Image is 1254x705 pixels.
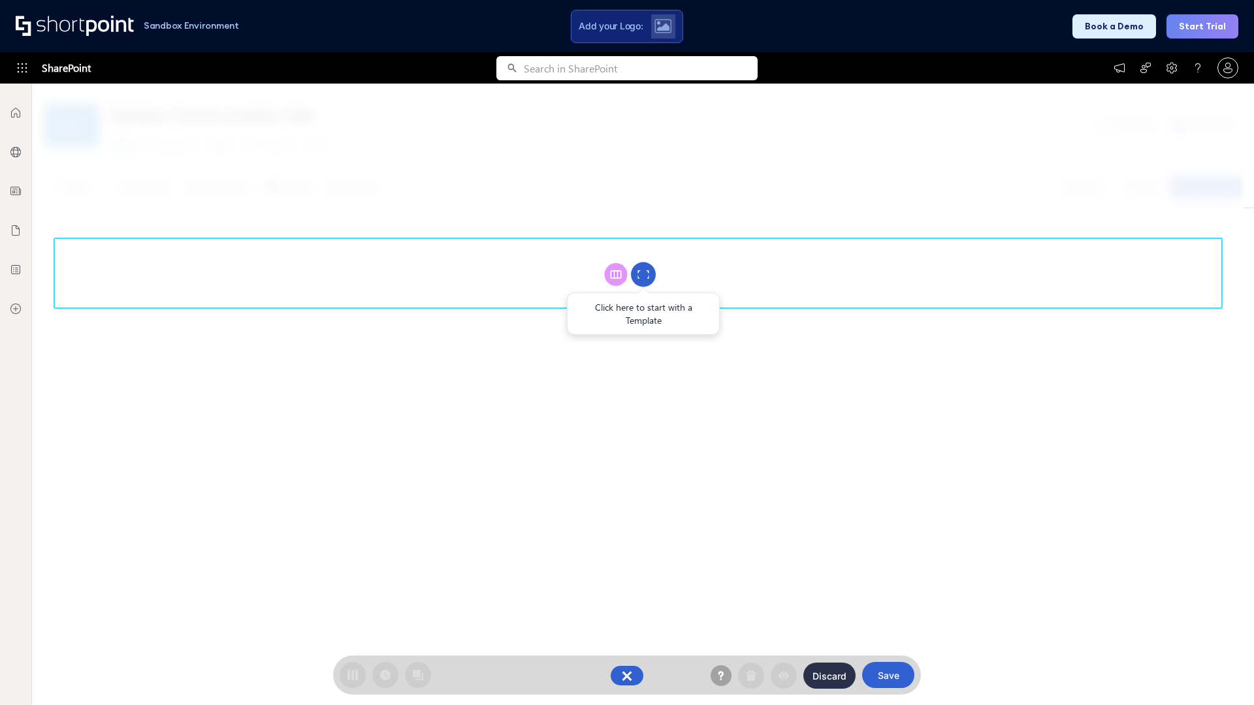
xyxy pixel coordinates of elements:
[862,662,914,688] button: Save
[803,663,856,689] button: Discard
[144,22,239,29] h1: Sandbox Environment
[524,56,758,80] input: Search in SharePoint
[1072,14,1156,39] button: Book a Demo
[579,20,643,32] span: Add your Logo:
[1166,14,1238,39] button: Start Trial
[1189,642,1254,705] iframe: Chat Widget
[42,52,91,84] span: SharePoint
[654,19,671,33] img: Upload logo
